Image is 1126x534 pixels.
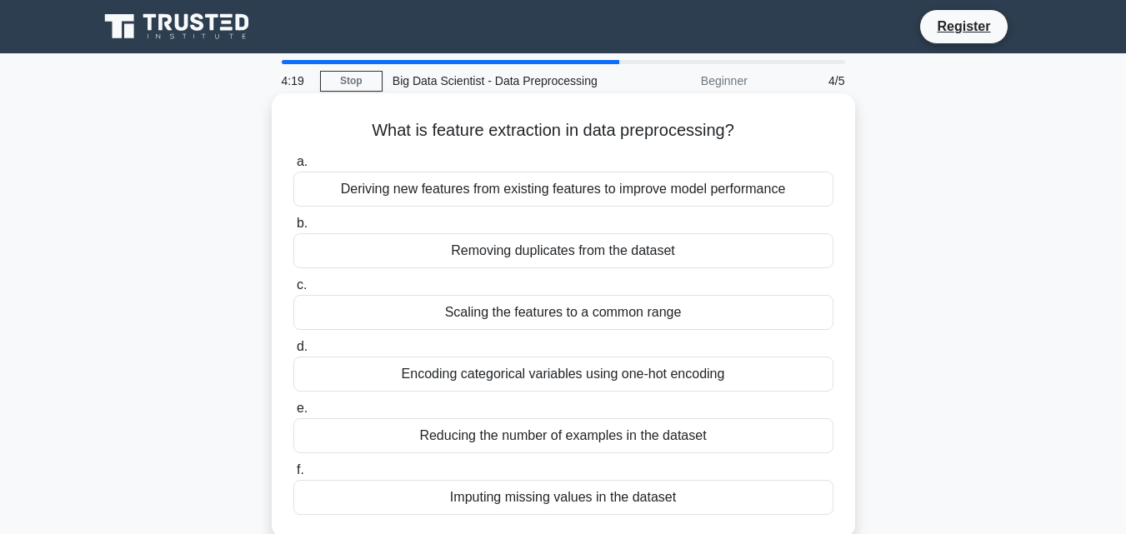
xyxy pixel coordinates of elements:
div: 4/5 [758,64,855,97]
div: Encoding categorical variables using one-hot encoding [293,357,833,392]
span: a. [297,154,308,168]
div: 4:19 [272,64,320,97]
h5: What is feature extraction in data preprocessing? [292,120,835,142]
div: Beginner [612,64,758,97]
span: d. [297,339,308,353]
div: Big Data Scientist - Data Preprocessing [383,64,612,97]
span: e. [297,401,308,415]
div: Deriving new features from existing features to improve model performance [293,172,833,207]
span: b. [297,216,308,230]
div: Scaling the features to a common range [293,295,833,330]
span: f. [297,462,304,477]
a: Stop [320,71,383,92]
div: Imputing missing values in the dataset [293,480,833,515]
a: Register [927,16,1000,37]
div: Reducing the number of examples in the dataset [293,418,833,453]
span: c. [297,277,307,292]
div: Removing duplicates from the dataset [293,233,833,268]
